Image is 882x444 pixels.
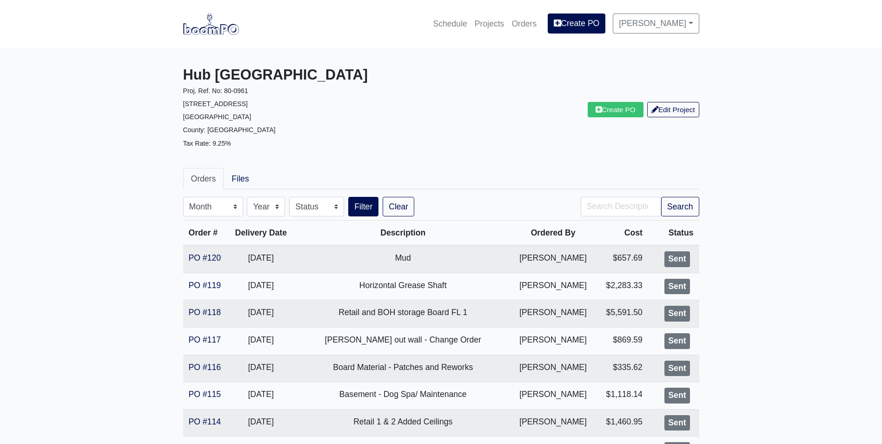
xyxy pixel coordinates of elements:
a: PO #118 [189,308,221,317]
a: PO #117 [189,335,221,344]
small: Proj. Ref. No: 80-0961 [183,87,248,94]
a: Create PO [588,102,643,117]
a: Create PO [548,13,605,33]
th: Description [294,221,512,246]
td: [DATE] [228,409,294,437]
td: [DATE] [228,245,294,273]
th: Delivery Date [228,221,294,246]
td: $657.69 [594,245,648,273]
td: $869.59 [594,327,648,355]
a: PO #115 [189,390,221,399]
td: [DATE] [228,355,294,382]
a: Orders [183,168,224,189]
td: $335.62 [594,355,648,382]
h3: Hub [GEOGRAPHIC_DATA] [183,67,434,84]
div: Sent [664,388,690,404]
a: Files [224,168,257,189]
td: Basement - Dog Spa/ Maintenance [294,382,512,410]
input: Search [581,197,661,216]
div: Sent [664,333,690,349]
td: [PERSON_NAME] [512,382,594,410]
a: PO #114 [189,417,221,426]
td: [PERSON_NAME] [512,355,594,382]
td: [PERSON_NAME] [512,300,594,328]
td: Retail 1 & 2 Added Ceilings [294,409,512,437]
th: Cost [594,221,648,246]
td: $2,283.33 [594,273,648,300]
div: Sent [664,279,690,295]
a: PO #119 [189,281,221,290]
small: County: [GEOGRAPHIC_DATA] [183,126,276,134]
td: $5,591.50 [594,300,648,328]
td: [DATE] [228,300,294,328]
a: PO #116 [189,363,221,372]
td: [PERSON_NAME] [512,327,594,355]
td: $1,460.95 [594,409,648,437]
a: Edit Project [647,102,699,117]
td: [DATE] [228,327,294,355]
div: Sent [664,306,690,322]
td: [PERSON_NAME] out wall - Change Order [294,327,512,355]
th: Status [648,221,699,246]
a: PO #120 [189,253,221,262]
td: Retail and BOH storage Board FL 1 [294,300,512,328]
a: Schedule [429,13,471,34]
th: Order # [183,221,228,246]
a: [PERSON_NAME] [613,13,699,33]
div: Sent [664,251,690,267]
a: Projects [471,13,508,34]
td: Horizontal Grease Shaft [294,273,512,300]
small: Tax Rate: 9.25% [183,140,231,147]
button: Filter [348,197,378,216]
td: [DATE] [228,382,294,410]
div: Sent [664,361,690,377]
td: Mud [294,245,512,273]
th: Ordered By [512,221,594,246]
td: [PERSON_NAME] [512,273,594,300]
div: Sent [664,415,690,431]
a: Orders [508,13,540,34]
td: $1,118.14 [594,382,648,410]
button: Search [661,197,699,216]
a: Clear [383,197,414,216]
small: [STREET_ADDRESS] [183,100,248,108]
td: [DATE] [228,273,294,300]
td: Board Material - Patches and Reworks [294,355,512,382]
img: boomPO [183,13,239,34]
td: [PERSON_NAME] [512,245,594,273]
small: [GEOGRAPHIC_DATA] [183,113,252,121]
td: [PERSON_NAME] [512,409,594,437]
